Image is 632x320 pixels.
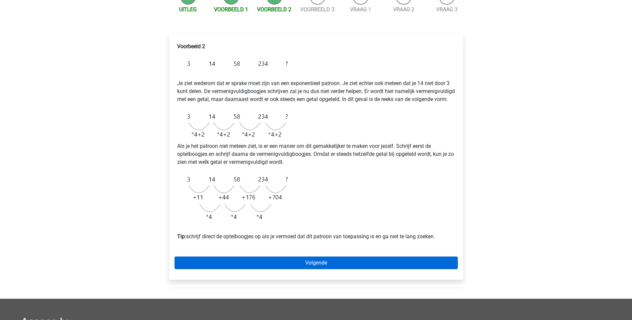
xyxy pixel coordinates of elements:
[214,6,248,13] a: Voorbeeld 1
[350,6,371,13] a: Vraag 1
[179,6,197,13] a: Uitleg
[393,6,414,13] a: Vraag 2
[177,71,455,103] p: Je ziet wederom dat er sprake moet zijn van een exponentieel patroon. Je ziet echter ook meteen d...
[177,109,291,142] img: Exponential_Example_2_2.png
[177,56,291,71] img: Exponential_Example_2_1.png
[177,225,455,241] p: schrijf direct de optelboogjes op als je vermoed dat dit patroon van toepassing is en ga niet te ...
[436,6,457,13] a: Vraag 3
[177,43,205,50] b: Voorbeeld 2
[177,233,186,240] b: Tip:
[300,6,334,13] a: Voorbeeld 3
[175,257,458,269] a: Volgende
[177,171,291,225] img: Exponential_Example_2_3.png
[177,142,455,166] p: Als je het patroon niet meteen ziet, is er een manier om dit gemakkelijker te maken voor jezelf. ...
[257,6,291,13] a: Voorbeeld 2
